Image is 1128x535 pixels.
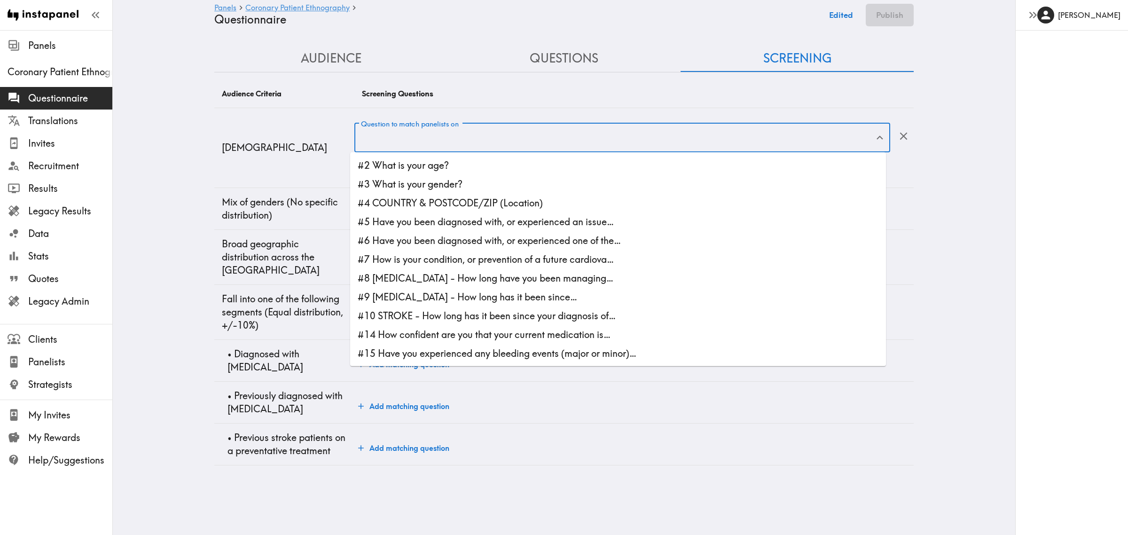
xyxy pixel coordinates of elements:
[28,431,112,444] span: My Rewards
[350,269,886,288] li: #8 [MEDICAL_DATA] - How long have you been managing…
[447,45,681,72] button: Questions
[8,65,112,79] span: Coronary Patient Ethnography
[222,292,347,332] p: Fall into one of the following segments (Equal distribution, +/-10%)
[350,212,886,231] li: #5 Have you been diagnosed with, or experienced an issue…
[28,409,112,422] span: My Invites
[214,80,354,108] th: Audience Criteria
[28,137,112,150] span: Invites
[227,389,347,416] p: • Previously diagnosed with [MEDICAL_DATA]
[28,159,112,173] span: Recruitment
[681,45,914,72] button: Screening
[214,45,914,72] div: Questionnaire Audience/Questions/Screening Tab Navigation
[350,288,886,307] li: #9 [MEDICAL_DATA] - How long has it been since…
[350,231,886,250] li: #6 Have you been diagnosed with, or experienced one of the…
[214,13,816,26] h4: Questionnaire
[28,205,112,218] span: Legacy Results
[214,4,236,13] a: Panels
[227,347,347,374] p: • Diagnosed with [MEDICAL_DATA]
[350,250,886,269] li: #7 How is your condition, or prevention of a future cardiova…
[227,431,347,457] p: • Previous stroke patients on a preventative treatment
[350,325,886,344] li: #14 How confident are you that your current medication is…
[222,196,347,222] p: Mix of genders (No specific distribution)
[28,295,112,308] span: Legacy Admin
[361,119,459,129] label: Question to match panelists on
[350,156,886,175] li: #2 What is your age?
[28,92,112,105] span: Questionnaire
[28,378,112,391] span: Strategists
[245,4,350,13] a: Coronary Patient Ethnography
[28,355,112,369] span: Panelists
[28,227,112,240] span: Data
[350,344,886,363] li: #15 Have you experienced any bleeding events (major or minor)…
[354,439,453,457] button: Add matching question
[222,237,347,277] p: Broad geographic distribution across the [GEOGRAPHIC_DATA]
[28,333,112,346] span: Clients
[354,397,453,416] button: Add matching question
[350,307,886,325] li: #10 STROKE - How long has it been since your diagnosis of…
[28,272,112,285] span: Quotes
[28,114,112,127] span: Translations
[214,45,447,72] button: Audience
[28,250,112,263] span: Stats
[350,194,886,212] li: #4 COUNTRY & POSTCODE/ZIP (Location)
[872,130,887,145] button: Close
[28,39,112,52] span: Panels
[350,363,886,382] li: #18 How concerned are you of the bleeding side effects associated…
[28,182,112,195] span: Results
[1058,10,1120,20] h6: [PERSON_NAME]
[350,175,886,194] li: #3 What is your gender?
[28,454,112,467] span: Help/Suggestions
[824,4,858,26] button: Edited
[222,141,347,154] p: [DEMOGRAPHIC_DATA]
[354,80,914,108] th: Screening Questions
